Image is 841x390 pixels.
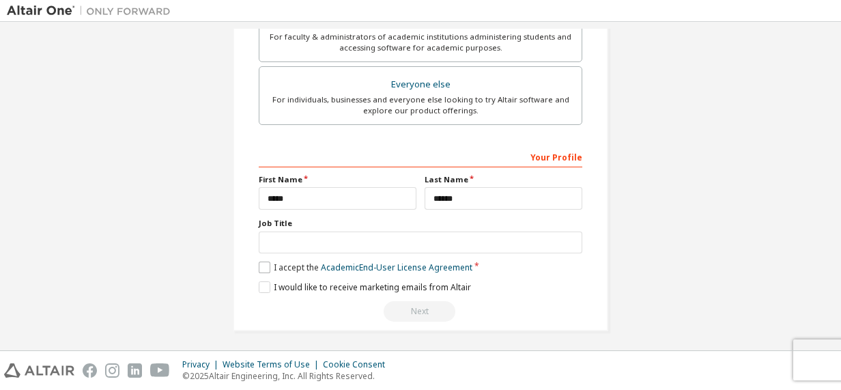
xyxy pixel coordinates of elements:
[259,218,582,229] label: Job Title
[323,359,393,370] div: Cookie Consent
[268,75,573,94] div: Everyone else
[425,174,582,185] label: Last Name
[259,281,471,293] label: I would like to receive marketing emails from Altair
[268,94,573,116] div: For individuals, businesses and everyone else looking to try Altair software and explore our prod...
[268,31,573,53] div: For faculty & administrators of academic institutions administering students and accessing softwa...
[223,359,323,370] div: Website Terms of Use
[259,174,416,185] label: First Name
[83,363,97,378] img: facebook.svg
[259,145,582,167] div: Your Profile
[7,4,177,18] img: Altair One
[4,363,74,378] img: altair_logo.svg
[105,363,119,378] img: instagram.svg
[182,370,393,382] p: © 2025 Altair Engineering, Inc. All Rights Reserved.
[259,262,472,273] label: I accept the
[259,301,582,322] div: Read and acccept EULA to continue
[182,359,223,370] div: Privacy
[150,363,170,378] img: youtube.svg
[128,363,142,378] img: linkedin.svg
[321,262,472,273] a: Academic End-User License Agreement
